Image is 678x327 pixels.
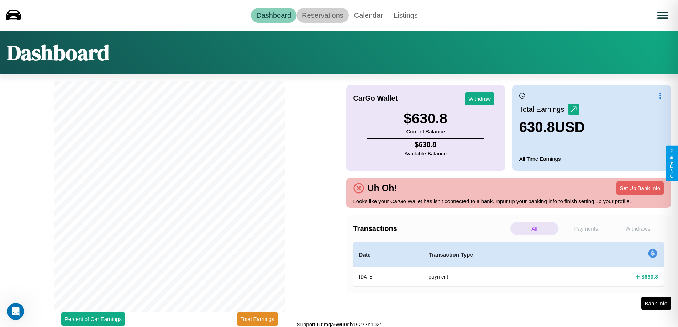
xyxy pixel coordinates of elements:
[423,267,571,286] th: payment
[616,181,664,195] button: Set Up Bank Info
[349,8,388,23] a: Calendar
[359,250,417,259] h4: Date
[353,196,664,206] p: Looks like your CarGo Wallet has isn't connected to a bank. Input up your banking info to finish ...
[404,111,447,127] h3: $ 630.8
[251,8,296,23] a: Dashboard
[353,267,423,286] th: [DATE]
[519,103,568,116] p: Total Earnings
[510,222,558,235] p: All
[364,183,401,193] h4: Uh Oh!
[353,94,398,102] h4: CarGo Wallet
[388,8,423,23] a: Listings
[404,149,447,158] p: Available Balance
[641,297,671,310] button: Bank Info
[296,8,349,23] a: Reservations
[7,303,24,320] iframe: Intercom live chat
[7,38,109,67] h1: Dashboard
[237,312,278,326] button: Total Earnings
[465,92,494,105] button: Withdraw
[519,154,664,164] p: All Time Earnings
[562,222,610,235] p: Payments
[669,149,674,178] div: Give Feedback
[519,119,585,135] h3: 630.8 USD
[614,222,662,235] p: Withdraws
[61,312,125,326] button: Percent of Car Earnings
[404,141,447,149] h4: $ 630.8
[404,127,447,136] p: Current Balance
[429,250,565,259] h4: Transaction Type
[653,5,673,25] button: Open menu
[353,242,664,286] table: simple table
[353,225,509,233] h4: Transactions
[641,273,658,280] h4: $ 630.8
